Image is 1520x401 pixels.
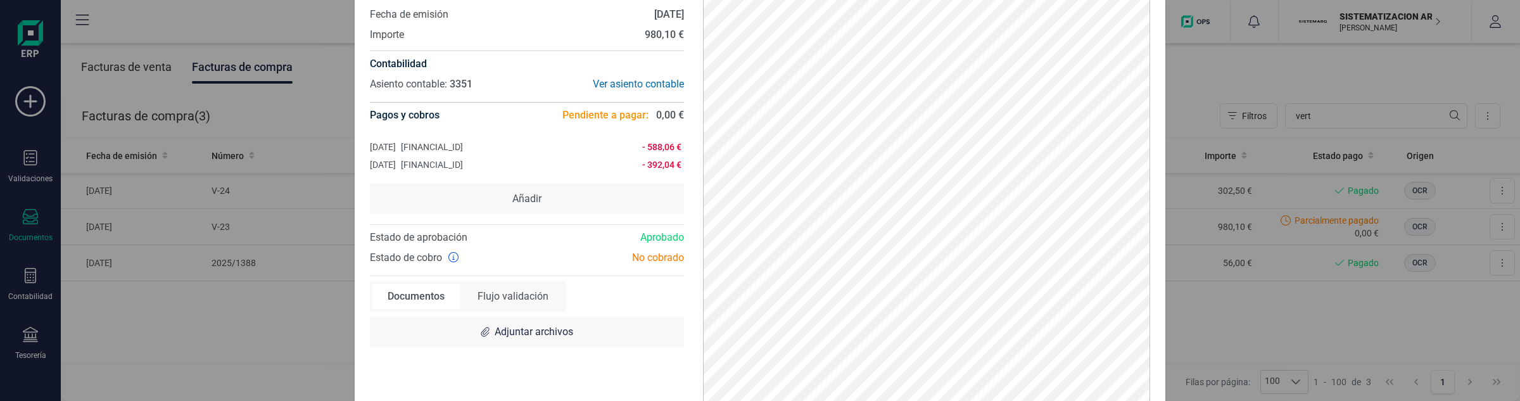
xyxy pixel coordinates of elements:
[370,250,442,265] span: Estado de cobro
[512,191,541,207] span: Añadir
[370,158,396,171] span: [DATE]
[527,250,693,265] div: No cobrado
[401,141,463,153] span: [FINANCIAL_ID]
[370,7,448,22] span: Fecha de emisión
[401,158,463,171] span: [FINANCIAL_ID]
[562,108,649,123] span: Pendiente a pagar:
[654,8,684,20] strong: [DATE]
[527,77,684,92] div: Ver asiento contable
[462,284,564,309] div: Flujo validación
[370,56,684,72] h4: Contabilidad
[372,284,460,309] div: Documentos
[645,29,684,41] strong: 980,10 €
[370,27,404,42] span: Importe
[370,141,396,153] span: [DATE]
[370,78,447,90] span: Asiento contable:
[450,78,472,90] span: 3351
[619,158,681,171] span: - 392,04 €
[370,231,467,243] span: Estado de aprobación
[370,103,440,128] h4: Pagos y cobros
[495,324,573,340] span: Adjuntar archivos
[527,230,693,245] div: Aprobado
[656,108,684,123] span: 0,00 €
[370,317,684,347] div: Adjuntar archivos
[619,141,681,153] span: - 588,06 €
